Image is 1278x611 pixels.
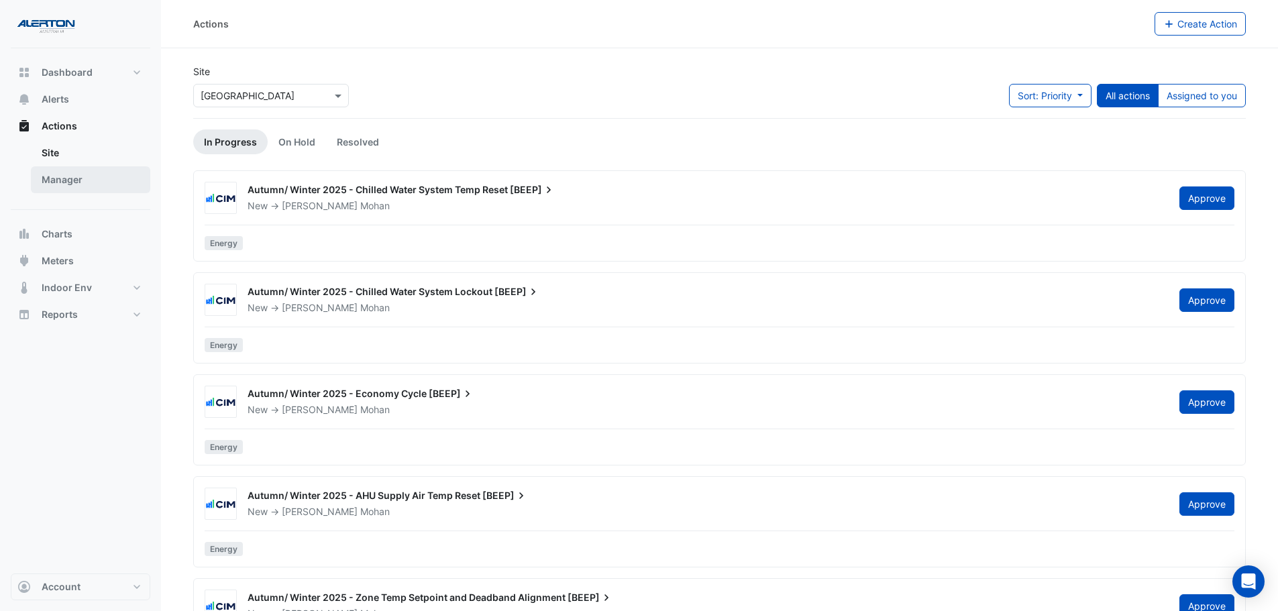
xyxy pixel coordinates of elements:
span: Create Action [1177,18,1237,30]
app-icon: Actions [17,119,31,133]
app-icon: Meters [17,254,31,268]
label: Site [193,64,210,78]
button: Approve [1179,186,1234,210]
span: Mohan [360,403,390,416]
span: Meters [42,254,74,268]
span: [BEEP] [494,285,540,298]
span: [BEEP] [510,183,555,197]
button: Meters [11,247,150,274]
img: CIM [205,192,236,205]
a: In Progress [193,129,268,154]
span: Dashboard [42,66,93,79]
button: Alerts [11,86,150,113]
div: Actions [193,17,229,31]
span: Mohan [360,199,390,213]
span: New [248,506,268,517]
img: CIM [205,396,236,409]
button: Reports [11,301,150,328]
button: All actions [1097,84,1159,107]
app-icon: Indoor Env [17,281,31,294]
span: Account [42,580,81,594]
button: Dashboard [11,59,150,86]
app-icon: Reports [17,308,31,321]
span: Autumn/ Winter 2025 - Chilled Water System Temp Reset [248,184,508,195]
span: Energy [205,338,243,352]
img: Company Logo [16,11,76,38]
span: -> [270,506,279,517]
span: [BEEP] [482,489,528,502]
span: [PERSON_NAME] [282,404,358,415]
a: On Hold [268,129,326,154]
span: [PERSON_NAME] [282,506,358,517]
span: Mohan [360,505,390,518]
span: Actions [42,119,77,133]
button: Actions [11,113,150,140]
span: Indoor Env [42,281,92,294]
button: Approve [1179,288,1234,312]
span: Autumn/ Winter 2025 - AHU Supply Air Temp Reset [248,490,480,501]
button: Approve [1179,492,1234,516]
a: Resolved [326,129,390,154]
span: Approve [1188,396,1226,408]
button: Assigned to you [1158,84,1246,107]
button: Create Action [1155,12,1246,36]
span: Approve [1188,294,1226,306]
button: Approve [1179,390,1234,414]
button: Sort: Priority [1009,84,1091,107]
img: CIM [205,498,236,511]
span: [BEEP] [429,387,474,400]
span: Approve [1188,498,1226,510]
span: -> [270,200,279,211]
span: Mohan [360,301,390,315]
span: New [248,404,268,415]
span: Energy [205,542,243,556]
span: [PERSON_NAME] [282,200,358,211]
button: Charts [11,221,150,247]
span: New [248,302,268,313]
a: Site [31,140,150,166]
span: Approve [1188,192,1226,204]
app-icon: Charts [17,227,31,241]
span: Autumn/ Winter 2025 - Economy Cycle [248,388,427,399]
span: Sort: Priority [1018,90,1072,101]
div: Actions [11,140,150,199]
span: -> [270,302,279,313]
span: Charts [42,227,72,241]
div: Open Intercom Messenger [1232,565,1265,598]
span: Reports [42,308,78,321]
span: Energy [205,440,243,454]
img: CIM [205,294,236,307]
button: Indoor Env [11,274,150,301]
span: Autumn/ Winter 2025 - Zone Temp Setpoint and Deadband Alignment [248,592,566,603]
span: -> [270,404,279,415]
a: Manager [31,166,150,193]
span: [BEEP] [568,591,613,604]
span: Autumn/ Winter 2025 - Chilled Water System Lockout [248,286,492,297]
app-icon: Dashboard [17,66,31,79]
span: [PERSON_NAME] [282,302,358,313]
span: Energy [205,236,243,250]
span: Alerts [42,93,69,106]
button: Account [11,573,150,600]
app-icon: Alerts [17,93,31,106]
span: New [248,200,268,211]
